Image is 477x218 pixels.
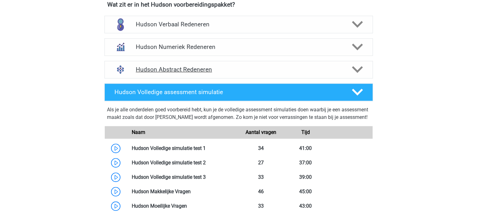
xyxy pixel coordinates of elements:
[238,129,283,136] div: Aantal vragen
[136,43,341,51] h4: Hudson Numeriek Redeneren
[107,1,370,8] h4: Wat zit er in het Hudson voorbereidingspakket?
[112,61,129,77] img: abstract redeneren
[136,21,341,28] h4: Hudson Verbaal Redeneren
[127,145,239,152] div: Hudson Volledige simulatie test 1
[127,159,239,167] div: Hudson Volledige simulatie test 2
[112,39,129,55] img: numeriek redeneren
[136,66,341,73] h4: Hudson Abstract Redeneren
[102,16,375,33] a: verbaal redeneren Hudson Verbaal Redeneren
[102,83,375,101] a: Hudson Volledige assessment simulatie
[107,106,370,124] div: Als je alle onderdelen goed voorbereid hebt, kun je de volledige assessment simulaties doen waarb...
[114,88,342,96] h4: Hudson Volledige assessment simulatie
[283,129,328,136] div: Tijd
[127,173,239,181] div: Hudson Volledige simulatie test 3
[127,188,239,195] div: Hudson Makkelijke Vragen
[112,16,129,33] img: verbaal redeneren
[102,61,375,78] a: abstract redeneren Hudson Abstract Redeneren
[127,202,239,210] div: Hudson Moeilijke Vragen
[102,38,375,56] a: numeriek redeneren Hudson Numeriek Redeneren
[127,129,239,136] div: Naam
